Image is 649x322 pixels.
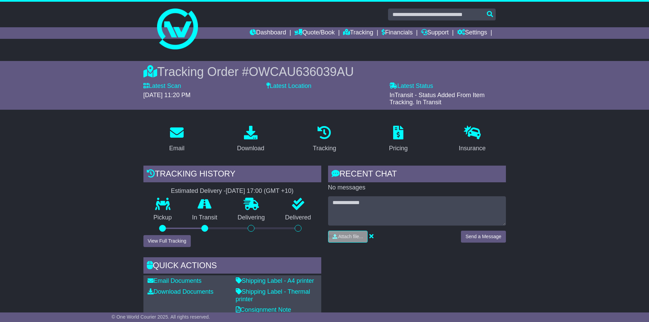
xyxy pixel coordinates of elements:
[389,82,433,90] label: Latest Status
[237,144,264,153] div: Download
[226,187,294,195] div: [DATE] 17:00 (GMT +10)
[148,277,202,284] a: Email Documents
[454,123,490,155] a: Insurance
[249,65,354,79] span: OWCAU636039AU
[148,288,214,295] a: Download Documents
[328,184,506,191] p: No messages
[266,82,311,90] label: Latest Location
[143,214,182,221] p: Pickup
[389,144,408,153] div: Pricing
[143,82,181,90] label: Latest Scan
[143,64,506,79] div: Tracking Order #
[236,306,291,313] a: Consignment Note
[236,288,310,303] a: Shipping Label - Thermal printer
[461,231,506,243] button: Send a Message
[275,214,321,221] p: Delivered
[294,27,335,39] a: Quote/Book
[228,214,275,221] p: Delivering
[382,27,413,39] a: Financials
[250,27,286,39] a: Dashboard
[328,166,506,184] div: RECENT CHAT
[165,123,189,155] a: Email
[169,144,184,153] div: Email
[421,27,449,39] a: Support
[236,277,314,284] a: Shipping Label - A4 printer
[143,187,321,195] div: Estimated Delivery -
[143,92,191,98] span: [DATE] 11:20 PM
[308,123,340,155] a: Tracking
[143,166,321,184] div: Tracking history
[459,144,486,153] div: Insurance
[233,123,269,155] a: Download
[385,123,412,155] a: Pricing
[389,92,484,106] span: InTransit - Status Added From Item Tracking. In Transit
[143,257,321,276] div: Quick Actions
[313,144,336,153] div: Tracking
[112,314,210,320] span: © One World Courier 2025. All rights reserved.
[457,27,487,39] a: Settings
[182,214,228,221] p: In Transit
[343,27,373,39] a: Tracking
[143,235,191,247] button: View Full Tracking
